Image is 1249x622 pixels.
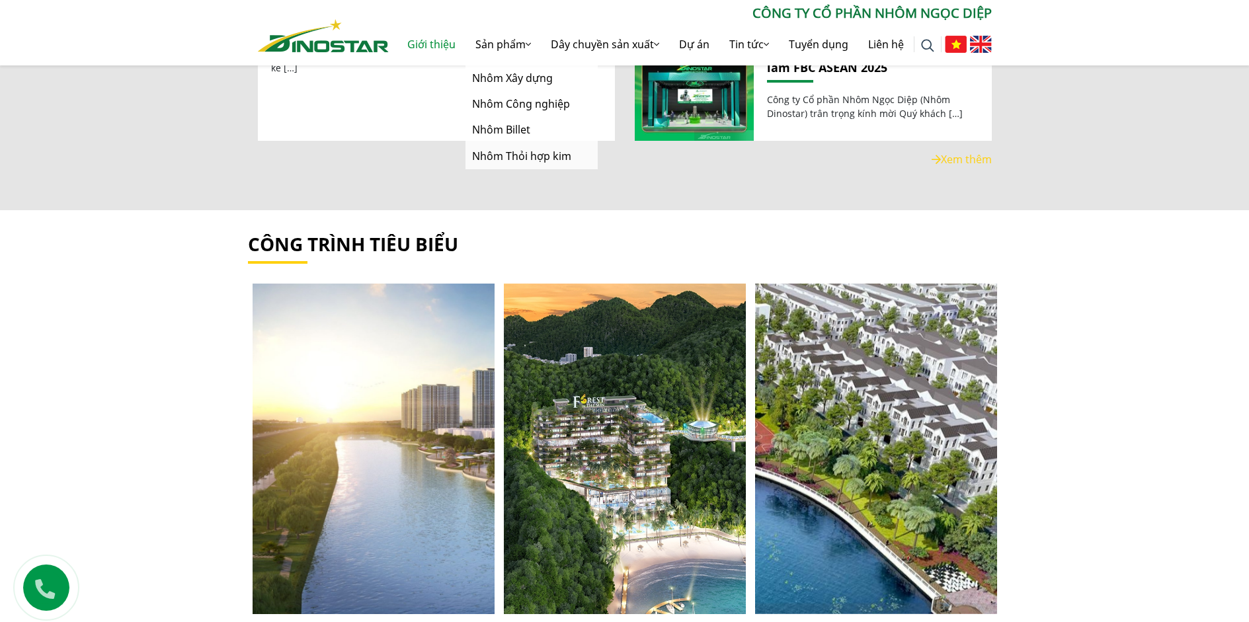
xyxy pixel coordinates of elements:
img: Nhôm Dinostar [258,19,389,52]
img: English [970,36,992,53]
a: Nhôm Dinostar [258,17,389,52]
a: Nhôm Thỏi hợp kim [465,143,598,169]
img: Thư mời tham quan gian hàng Nhôm Dinostar tại Triển lãm FBC ASEAN 2025 [634,22,753,141]
a: Liên hệ [858,23,914,65]
p: CÔNG TY CỔ PHẦN NHÔM NGỌC DIỆP [389,3,992,23]
a: Tin tức [719,23,779,65]
a: Nhôm Công nghiệp [465,91,598,117]
p: Công ty Cổ phần Nhôm Ngọc Diệp (Nhôm Dinostar) trân trọng kính mời Quý khách […] [767,93,979,120]
img: search [921,39,934,52]
a: Dự án [669,23,719,65]
a: Sản phẩm [465,23,541,65]
img: Tiếng Việt [945,36,967,53]
a: Nhôm Billet [465,117,598,143]
a: Thư mời tham quan gian hàng Nhôm Dinostar tại Triển lãm FBC ASEAN 2025 [635,22,754,141]
a: công trình tiêu biểu [248,231,458,256]
a: Dây chuyền sản xuất [541,23,669,65]
a: Giới thiệu [397,23,465,65]
a: Tuyển dụng [779,23,858,65]
a: Thư mời [MEDICAL_DATA] quan gian hàng Nhôm Dinostar tại Triển lãm FBC ASEAN 2025 [767,32,979,75]
a: Nhôm Xây dựng [465,65,598,91]
a: Xem thêm [932,152,992,167]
